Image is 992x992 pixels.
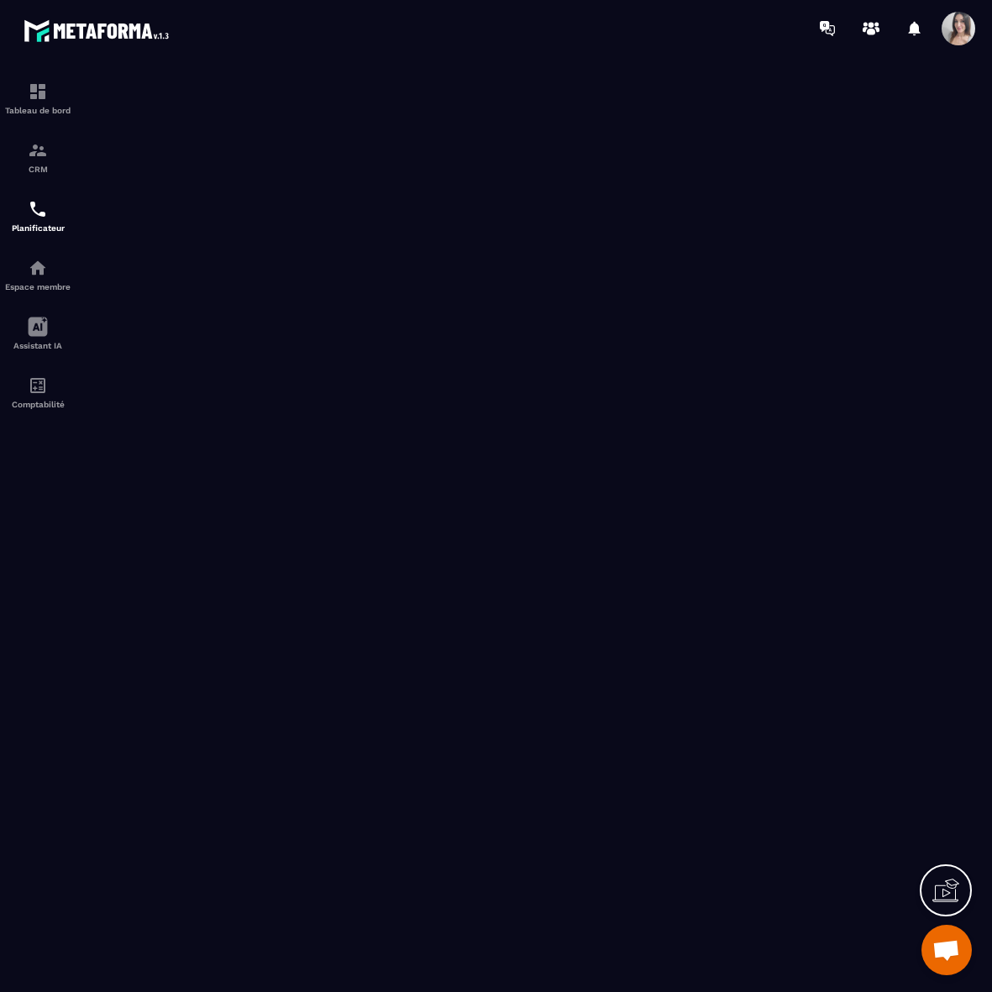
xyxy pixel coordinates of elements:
a: formationformationCRM [4,128,71,186]
div: Ouvrir le chat [921,925,972,975]
a: automationsautomationsEspace membre [4,245,71,304]
img: accountant [28,375,48,396]
img: scheduler [28,199,48,219]
p: Espace membre [4,282,71,291]
a: schedulerschedulerPlanificateur [4,186,71,245]
a: Assistant IA [4,304,71,363]
p: Planificateur [4,223,71,233]
img: logo [24,15,175,46]
p: Tableau de bord [4,106,71,115]
a: formationformationTableau de bord [4,69,71,128]
img: formation [28,81,48,102]
img: formation [28,140,48,160]
img: automations [28,258,48,278]
a: accountantaccountantComptabilité [4,363,71,422]
p: Assistant IA [4,341,71,350]
p: CRM [4,165,71,174]
p: Comptabilité [4,400,71,409]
